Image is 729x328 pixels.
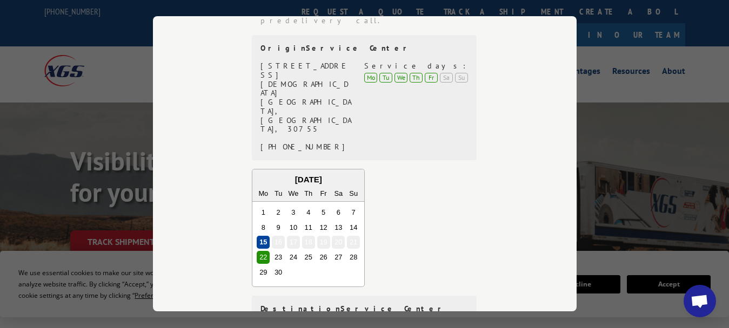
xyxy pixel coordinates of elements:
[302,236,315,249] div: Choose Thursday, September 18th, 2025
[302,187,315,200] div: Th
[272,187,285,200] div: Tu
[379,73,392,83] div: Tu
[286,221,299,234] div: Choose Wednesday, September 10th, 2025
[347,251,360,264] div: Choose Sunday, September 28th, 2025
[347,206,360,219] div: Choose Sunday, September 7th, 2025
[455,73,468,83] div: Su
[347,221,360,234] div: Choose Sunday, September 14th, 2025
[317,236,330,249] div: Choose Friday, September 19th, 2025
[257,221,270,234] div: Choose Monday, September 8th, 2025
[252,174,364,186] div: [DATE]
[257,206,270,219] div: Choose Monday, September 1st, 2025
[272,266,285,279] div: Choose Tuesday, September 30th, 2025
[440,73,453,83] div: Sa
[260,143,352,152] div: [PHONE_NUMBER]
[286,251,299,264] div: Choose Wednesday, September 24th, 2025
[286,236,299,249] div: Choose Wednesday, September 17th, 2025
[272,206,285,219] div: Choose Tuesday, September 2nd, 2025
[260,305,468,314] div: Destination Service Center
[332,251,345,264] div: Choose Saturday, September 27th, 2025
[332,206,345,219] div: Choose Saturday, September 6th, 2025
[410,73,423,83] div: Th
[272,251,285,264] div: Choose Tuesday, September 23rd, 2025
[260,98,352,134] div: [GEOGRAPHIC_DATA], [GEOGRAPHIC_DATA], 30755
[272,221,285,234] div: Choose Tuesday, September 9th, 2025
[302,251,315,264] div: Choose Thursday, September 25th, 2025
[332,187,345,200] div: Sa
[317,187,330,200] div: Fr
[302,221,315,234] div: Choose Thursday, September 11th, 2025
[256,205,361,280] div: month 2025-09
[257,266,270,279] div: Choose Monday, September 29th, 2025
[260,44,468,53] div: Origin Service Center
[347,236,360,249] div: Choose Sunday, September 21st, 2025
[317,221,330,234] div: Choose Friday, September 12th, 2025
[332,236,345,249] div: Choose Saturday, September 20th, 2025
[257,251,270,264] div: Choose Monday, September 22nd, 2025
[684,285,716,317] div: Open chat
[257,187,270,200] div: Mo
[425,73,438,83] div: Fr
[317,251,330,264] div: Choose Friday, September 26th, 2025
[257,236,270,249] div: Choose Monday, September 15th, 2025
[302,206,315,219] div: Choose Thursday, September 4th, 2025
[286,206,299,219] div: Choose Wednesday, September 3rd, 2025
[364,73,377,83] div: Mo
[347,187,360,200] div: Su
[286,187,299,200] div: We
[332,221,345,234] div: Choose Saturday, September 13th, 2025
[394,73,407,83] div: We
[272,236,285,249] div: Choose Tuesday, September 16th, 2025
[364,61,468,71] div: Service days:
[317,206,330,219] div: Choose Friday, September 5th, 2025
[260,61,352,98] div: [STREET_ADDRESS][DEMOGRAPHIC_DATA]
